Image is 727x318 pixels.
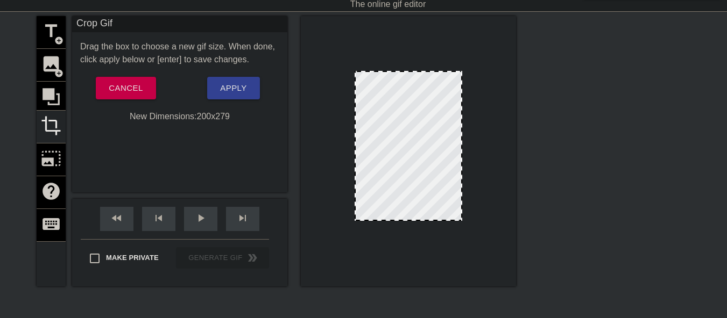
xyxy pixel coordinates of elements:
span: Make Private [106,252,159,263]
button: Cancel [96,77,156,99]
button: Apply [207,77,259,99]
div: New Dimensions: 200 x 279 [72,110,287,123]
span: play_arrow [194,212,207,225]
div: Drag the box to choose a new gif size. When done, click apply below or [enter] to save changes. [72,40,287,66]
span: skip_previous [152,212,165,225]
span: skip_next [236,212,249,225]
span: crop [41,115,61,136]
span: fast_rewind [110,212,123,225]
div: Crop Gif [72,16,287,32]
span: Cancel [109,81,143,95]
span: Apply [220,81,246,95]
